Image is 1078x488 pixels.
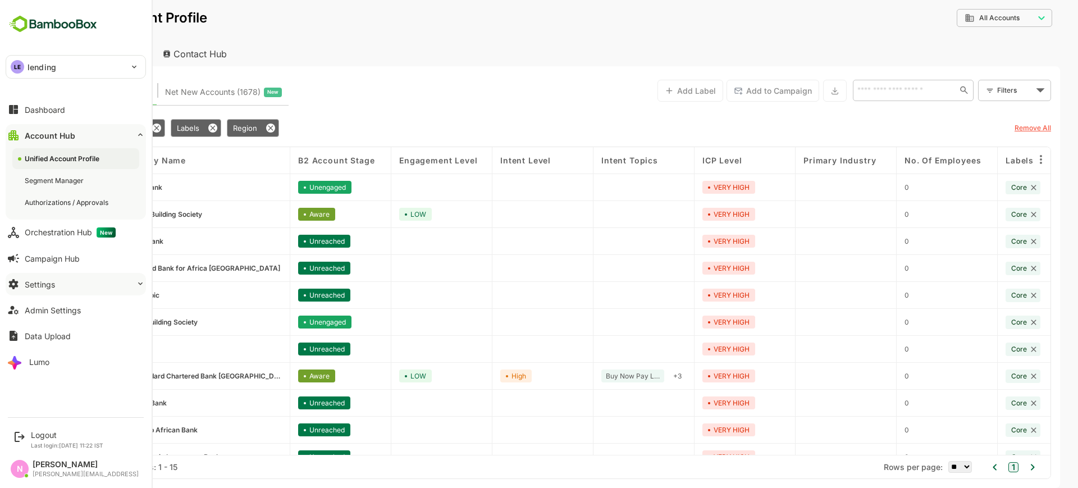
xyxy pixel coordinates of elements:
div: Contact Hub [115,42,198,66]
span: Buy Now Pay Later [567,372,620,380]
span: FBC Bank [96,399,127,407]
span: Region [194,124,218,133]
div: Unreached [259,343,311,355]
span: No. of Employees [865,156,942,165]
div: Unreached [259,289,311,302]
button: Export the selected data as CSV [784,80,807,102]
div: Region [188,119,240,137]
div: Segment Manager [25,176,86,185]
div: Logout [31,430,103,440]
div: Core [966,343,1001,356]
span: 0 [865,291,870,299]
button: Dashboard [6,98,146,121]
div: Account Hub [25,131,75,140]
div: VERY HIGH [663,370,716,382]
div: VERY HIGH [663,316,716,329]
button: 1 [969,462,979,472]
span: B2 Account Stage [259,156,335,165]
p: lending [28,61,56,73]
button: Data Upload [6,325,146,347]
div: VERY HIGH [663,208,716,221]
div: VERY HIGH [663,181,716,194]
div: [PERSON_NAME][EMAIL_ADDRESS] [33,471,139,478]
div: LElending [6,56,145,78]
div: Filters [958,84,994,96]
span: All Accounts [940,14,980,22]
span: Core [972,210,988,218]
span: 0 [865,345,870,353]
span: Tanzania Investment Bank [96,453,181,461]
div: Core [966,316,1001,329]
div: Dashboard [25,105,65,115]
button: Admin Settings [6,299,146,321]
div: LE [11,60,24,74]
span: Rows per page: [844,462,903,472]
div: All Accounts [925,13,995,23]
div: Unreached [259,423,311,436]
span: New [228,85,239,99]
span: United Bank for Africa Tanzania [96,264,241,272]
div: VERY HIGH [663,289,716,302]
span: Habib African Bank [96,426,158,434]
u: Remove All [975,124,1012,132]
div: VERY HIGH [663,343,716,355]
button: Settings [6,273,146,295]
span: Core [972,426,988,434]
button: Lumo [6,350,146,373]
div: Core [966,262,1001,275]
span: ZB Building Society [96,318,158,326]
span: Core [972,183,988,191]
div: Core [966,450,1001,464]
span: Labels [138,124,160,133]
div: All Accounts [917,7,1013,29]
span: Core [972,291,988,299]
div: Lumo [29,357,49,367]
span: 0 [865,399,870,407]
div: Core [966,396,1001,410]
span: New [97,227,116,238]
span: Engagement Level [360,156,438,165]
img: BambooboxFullLogoMark.5f36c76dfaba33ec1ec1367b70bb1252.svg [6,13,101,35]
div: Core [966,370,1001,383]
div: Filters [957,79,1012,102]
span: Core [972,372,988,380]
div: VERY HIGH [663,262,716,275]
span: Intent Topics [562,156,619,165]
div: Number of Contacts [27,119,126,137]
span: Stanbic [96,291,120,299]
span: Core [972,318,988,326]
span: 0 [865,318,870,326]
div: Orchestration Hub [25,227,116,238]
span: Core [972,264,988,272]
span: Number of Contacts [33,124,104,133]
p: Unified Account Profile [18,11,168,25]
div: Core [966,181,1001,194]
div: Settings [25,280,55,289]
div: Core [966,289,1001,302]
span: ZB Bank [96,183,123,191]
span: Net New Accounts ( 1678 ) [126,85,221,99]
span: 0 [865,210,870,218]
span: Core [972,399,988,407]
button: Add Label [618,80,684,102]
span: Known accounts you’ve identified to target - imported from CRM, Offline upload, or promoted from ... [34,85,112,99]
button: Account Hub [6,124,146,147]
span: Core [972,453,988,461]
div: Unengaged [259,181,312,194]
div: LOW [360,208,392,221]
div: Newly surfaced ICP-fit accounts from Intent, Website, LinkedIn, and other engagement signals. [126,85,243,99]
span: 0 [865,183,870,191]
span: Company name [79,156,147,165]
div: Labels [131,119,182,137]
div: Unreached [259,396,311,409]
div: Data Upload [25,331,71,341]
span: Core [972,237,988,245]
span: 0 [865,237,870,245]
div: VERY HIGH [663,450,716,463]
span: Intent Level [461,156,511,165]
div: [PERSON_NAME] [33,460,139,469]
div: Unreached [259,262,311,275]
div: VERY HIGH [663,235,716,248]
div: Unified Account Profile [25,154,102,163]
div: Core [966,208,1001,221]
